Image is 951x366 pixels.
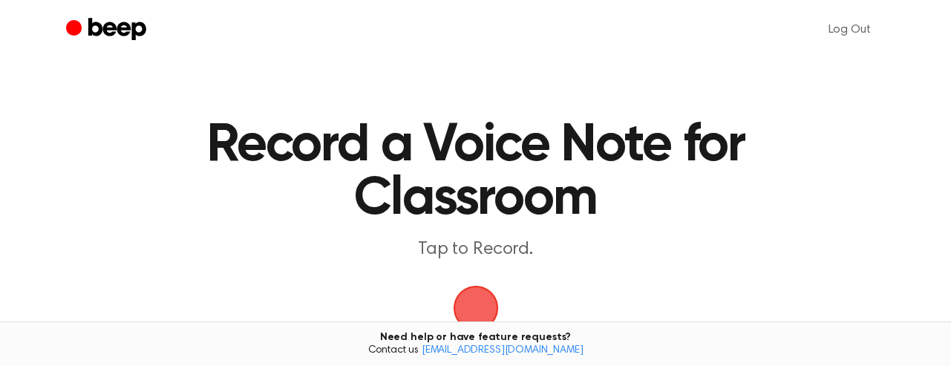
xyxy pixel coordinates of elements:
button: Beep Logo [454,286,498,330]
a: [EMAIL_ADDRESS][DOMAIN_NAME] [422,345,584,356]
p: Tap to Record. [191,238,761,262]
span: Contact us [9,344,942,358]
a: Beep [66,16,150,45]
a: Log Out [814,12,886,48]
h1: Record a Voice Note for Classroom [160,119,791,226]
